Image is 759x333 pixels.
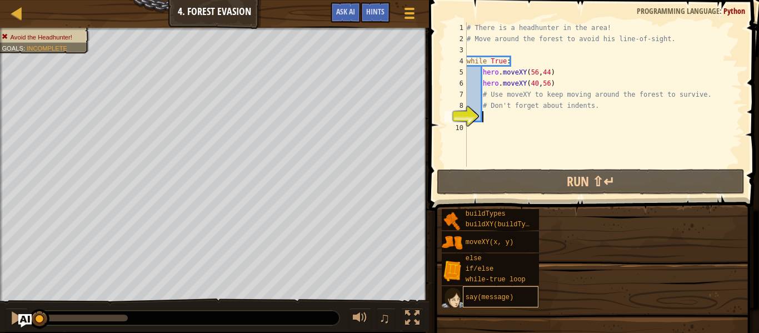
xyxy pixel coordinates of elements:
span: else [466,255,482,262]
span: Avoid the Headhunter! [11,33,72,41]
div: 4 [445,56,467,67]
button: Ask AI [331,2,361,23]
button: Ask AI [18,314,32,327]
div: 10 [445,122,467,133]
div: 9 [445,111,467,122]
span: : [720,6,723,16]
span: Ask AI [336,6,355,17]
span: Programming language [637,6,720,16]
div: 1 [445,22,467,33]
img: portrait.png [442,232,463,254]
span: buildTypes [466,210,506,218]
li: Avoid the Headhunter! [2,33,83,42]
span: Python [723,6,745,16]
span: : [23,44,27,52]
div: 5 [445,67,467,78]
div: 3 [445,44,467,56]
span: Goals [2,44,23,52]
img: portrait.png [442,260,463,281]
button: Ctrl + P: Pause [6,308,28,331]
span: say(message) [466,294,513,301]
button: ♫ [377,308,396,331]
span: if/else [466,265,493,273]
span: moveXY(x, y) [466,238,513,246]
button: Run ⇧↵ [437,169,744,195]
div: 2 [445,33,467,44]
img: portrait.png [442,287,463,309]
button: Adjust volume [349,308,371,331]
img: portrait.png [442,210,463,231]
button: Show game menu [396,2,423,28]
span: while-true loop [466,276,526,284]
div: 8 [445,100,467,111]
div: 7 [445,89,467,100]
button: Toggle fullscreen [401,308,423,331]
span: Hints [366,6,385,17]
span: Incomplete [27,44,67,52]
span: ♫ [379,310,390,326]
span: buildXY(buildType, x, y) [466,221,562,228]
div: 6 [445,78,467,89]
